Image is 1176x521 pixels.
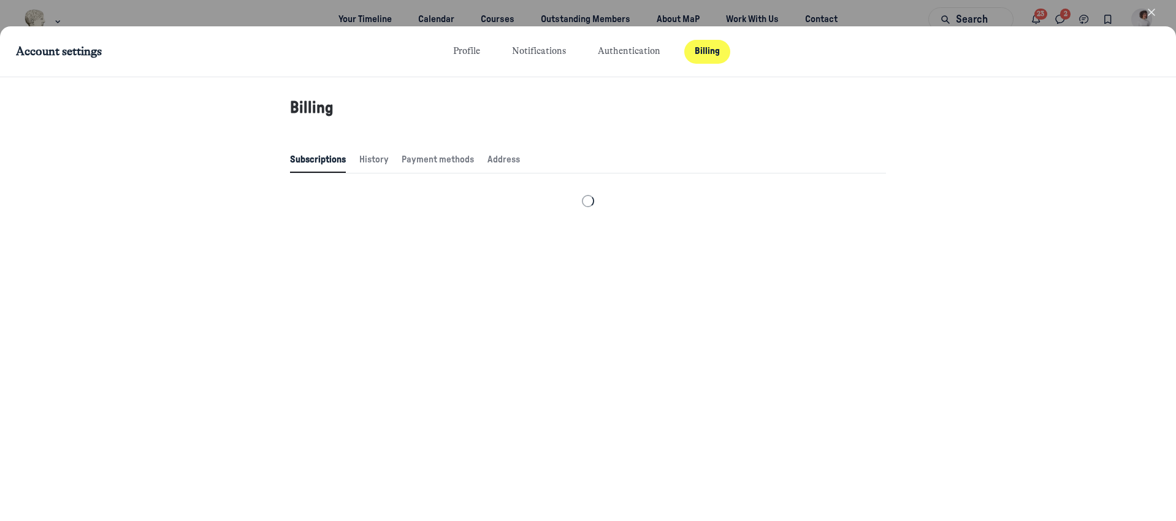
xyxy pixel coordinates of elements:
h4: Billing [290,99,886,118]
a: Authentication [590,40,668,64]
a: Billing [684,40,731,64]
span: History [359,153,389,172]
span: Subscriptions [290,153,346,167]
a: Profile [446,40,489,64]
a: Notifications [504,40,574,64]
span: Account settings [16,42,102,61]
span: Address [487,153,520,172]
span: Payment methods [402,153,474,172]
